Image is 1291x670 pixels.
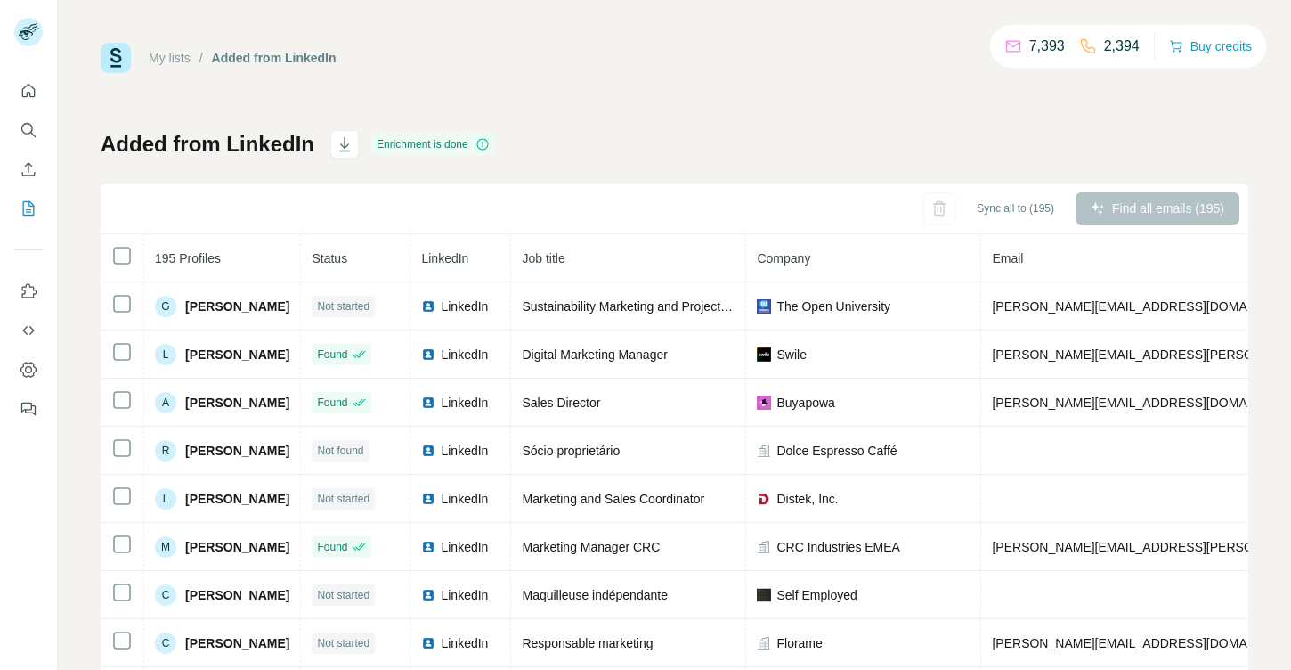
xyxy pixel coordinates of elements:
span: Swile [776,346,806,364]
button: My lists [14,192,43,225]
button: Dashboard [14,354,43,386]
h1: Added from LinkedIn [101,130,314,159]
img: LinkedIn logo [421,347,435,362]
img: company-logo [757,347,771,362]
button: Buy credits [1169,34,1252,59]
button: Search [14,114,43,146]
button: Use Surfe API [14,315,43,347]
img: company-logo [757,588,771,602]
span: Sync all to (195) [977,200,1054,217]
span: LinkedIn [441,586,488,604]
span: Status [312,251,347,266]
span: [PERSON_NAME] [185,442,289,460]
span: Dolce Espresso Caffé [776,442,897,460]
span: Job title [522,251,564,266]
span: Responsable marketing [522,636,653,650]
p: 2,394 [1104,36,1140,57]
span: LinkedIn [441,490,488,508]
span: Not started [317,298,369,315]
span: LinkedIn [441,346,488,364]
span: [PERSON_NAME] [185,538,289,556]
img: Surfe Logo [101,43,131,73]
span: Not started [317,491,369,507]
span: Not found [317,443,363,459]
span: Maquilleuse indépendante [522,588,667,602]
span: [PERSON_NAME] [185,490,289,508]
button: Use Surfe on LinkedIn [14,275,43,307]
span: Company [757,251,810,266]
button: Quick start [14,75,43,107]
img: LinkedIn logo [421,588,435,602]
img: LinkedIn logo [421,540,435,554]
div: R [155,440,176,462]
a: My lists [149,51,191,65]
span: Sales Director [522,396,600,410]
span: [PERSON_NAME] [185,586,289,604]
span: [PERSON_NAME] [185,634,289,652]
span: LinkedIn [421,251,468,266]
p: 7,393 [1029,36,1065,57]
div: C [155,633,176,654]
img: company-logo [757,396,771,410]
span: Found [317,395,347,411]
span: Digital Marketing Manager [522,347,667,362]
span: [PERSON_NAME] [185,298,289,315]
img: company-logo [757,299,771,314]
span: Marketing Manager CRC [522,540,660,554]
div: C [155,584,176,606]
img: LinkedIn logo [421,636,435,650]
div: Enrichment is done [371,134,495,155]
li: / [199,49,203,67]
span: LinkedIn [441,442,488,460]
span: Email [992,251,1023,266]
span: Not started [317,635,369,651]
span: Self Employed [776,586,857,604]
span: Found [317,539,347,555]
span: [PERSON_NAME] [185,346,289,364]
span: CRC Industries EMEA [776,538,899,556]
span: Not started [317,587,369,603]
img: LinkedIn logo [421,492,435,506]
span: Florame [776,634,822,652]
span: Buyapowa [776,394,834,412]
span: Distek, Inc. [776,490,838,508]
span: Sócio proprietário [522,444,620,458]
div: Added from LinkedIn [212,49,337,67]
button: Sync all to (195) [964,195,1067,222]
span: LinkedIn [441,634,488,652]
button: Enrich CSV [14,153,43,185]
span: Found [317,347,347,363]
div: A [155,392,176,413]
div: G [155,296,176,317]
div: L [155,344,176,365]
img: LinkedIn logo [421,396,435,410]
img: company-logo [757,492,771,506]
span: The Open University [776,298,890,315]
span: 195 Profiles [155,251,221,266]
button: Feedback [14,393,43,425]
img: LinkedIn logo [421,444,435,458]
img: LinkedIn logo [421,299,435,314]
span: LinkedIn [441,394,488,412]
span: LinkedIn [441,538,488,556]
span: Sustainability Marketing and Project Management [522,299,796,314]
span: Marketing and Sales Coordinator [522,492,704,506]
span: LinkedIn [441,298,488,315]
div: L [155,488,176,510]
div: M [155,536,176,558]
span: [PERSON_NAME] [185,394,289,412]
